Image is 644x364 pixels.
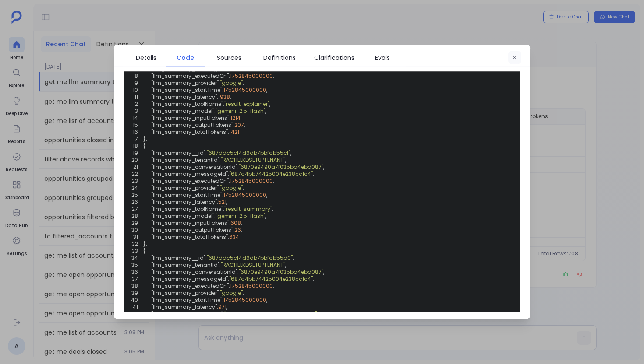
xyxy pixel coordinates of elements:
[205,150,207,157] span: :
[223,192,266,199] span: 1752845000000
[217,199,218,206] span: :
[293,255,294,262] span: ,
[224,206,272,213] span: "result-summary"
[226,304,227,311] span: ,
[151,199,217,206] span: "llm_summary_latency"
[230,94,231,101] span: ,
[151,164,237,171] span: "llm_summary_conversationId"
[237,269,239,276] span: :
[126,108,143,115] span: 13
[229,220,230,227] span: :
[217,304,218,311] span: :
[230,220,241,227] span: 608
[151,262,219,269] span: "llm_summary_tenantId"
[221,157,285,164] span: "RACHELKDSETUPTENANT"
[223,206,224,213] span: :
[151,192,222,199] span: "llm_summary_startTime"
[273,73,274,80] span: ,
[126,262,143,269] span: 35
[151,157,219,164] span: "llm_summary_tenantId"
[126,143,143,150] span: 18
[151,101,223,108] span: "llm_summary_toolName"
[207,255,293,262] span: "687ddc5cf4d6db7bbfdb55d0"
[234,227,241,234] span: 26
[126,94,143,101] span: 11
[216,213,265,220] span: "gemini-2.5-flash"
[126,199,143,206] span: 26
[126,311,143,318] span: 42
[224,311,317,318] span: "postprocess:requested-columns"
[218,94,230,101] span: 1938
[224,101,269,108] span: "result-explainer"
[219,80,220,87] span: :
[126,283,143,290] span: 38
[151,178,229,185] span: "llm_summary_executedOn"
[237,164,239,171] span: :
[222,87,223,94] span: :
[266,87,267,94] span: ,
[229,171,313,178] span: "687a4bb74425004e238cc1c4"
[205,255,207,262] span: :
[126,227,143,234] span: 30
[228,276,229,283] span: :
[219,185,220,192] span: :
[126,255,143,262] span: 34
[229,276,313,283] span: "687a4bb74425004e238cc1c4"
[126,164,143,171] span: 21
[222,192,223,199] span: :
[151,206,223,213] span: "llm_summary_toolName"
[229,234,239,241] span: 634
[228,129,229,136] span: :
[151,234,228,241] span: "llm_summary_totalTokens"
[233,122,234,129] span: :
[126,115,143,122] span: 14
[229,115,230,122] span: :
[126,143,518,150] span: {
[126,241,143,248] span: 32
[126,150,143,157] span: 19
[223,101,224,108] span: :
[233,227,234,234] span: :
[223,297,266,304] span: 1752845000000
[151,171,228,178] span: "llm_summary_messageId"
[217,53,241,63] span: Sources
[218,199,226,206] span: 521
[223,311,224,318] span: :
[223,87,266,94] span: 1752845000000
[229,73,230,80] span: :
[151,290,219,297] span: "llm_summary_provider"
[151,311,223,318] span: "llm_summary_toolName"
[239,269,323,276] span: "6870e9490a7f035ba4ebd087"
[126,101,143,108] span: 12
[265,108,266,115] span: ,
[285,262,286,269] span: ,
[221,262,285,269] span: "RACHELKDSETUPTENANT"
[218,304,226,311] span: 971
[228,171,229,178] span: :
[219,290,220,297] span: :
[126,241,518,248] span: },
[126,73,143,80] span: 8
[126,80,143,87] span: 9
[375,53,390,63] span: Evals
[228,234,229,241] span: :
[266,192,267,199] span: ,
[219,157,221,164] span: :
[126,297,143,304] span: 40
[151,220,229,227] span: "llm_summary_inputTokens"
[151,283,229,290] span: "llm_summary_executedOn"
[230,178,273,185] span: 1752845000000
[207,150,290,157] span: "687ddc5cf4d6db7bbfdb55cf"
[265,213,266,220] span: ,
[222,297,223,304] span: :
[126,87,143,94] span: 10
[126,122,143,129] span: 15
[151,297,222,304] span: "llm_summary_startTime"
[226,199,227,206] span: ,
[126,129,143,136] span: 16
[216,108,265,115] span: "gemini-2.5-flash"
[126,178,143,185] span: 23
[323,164,324,171] span: ,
